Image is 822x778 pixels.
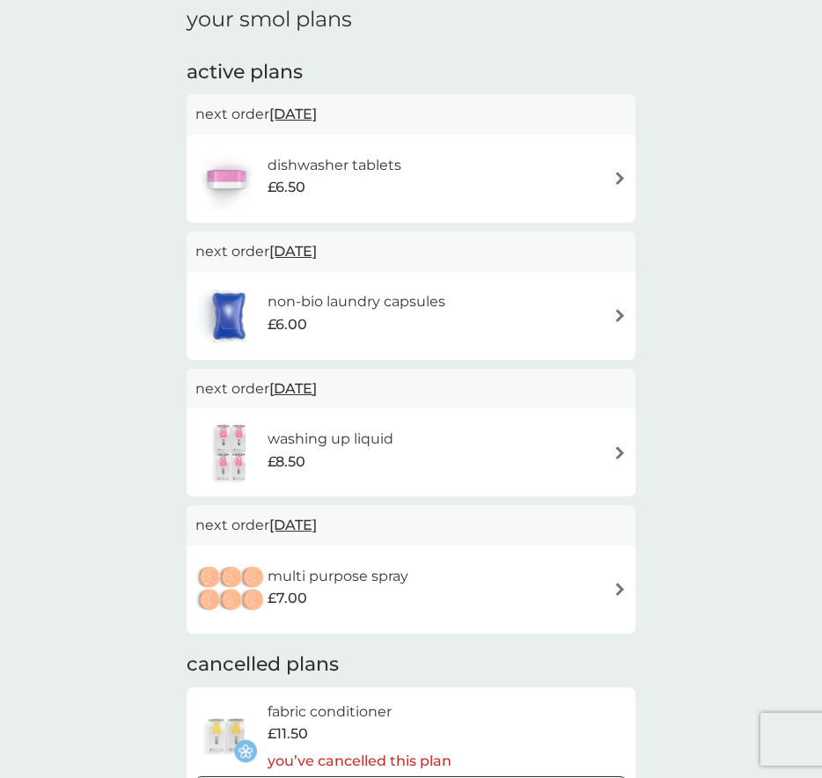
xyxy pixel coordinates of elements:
span: £6.00 [268,313,307,336]
p: next order [195,240,627,263]
img: arrow right [613,172,627,185]
img: multi purpose spray [195,559,268,620]
span: [DATE] [269,508,317,542]
span: £11.50 [268,723,308,745]
span: £6.50 [268,176,305,199]
span: [DATE] [269,234,317,268]
p: next order [195,514,627,537]
h1: your smol plans [187,7,635,33]
h2: cancelled plans [187,651,635,679]
h6: multi purpose spray [268,565,408,588]
img: arrow right [613,446,627,459]
img: non-bio laundry capsules [195,285,262,347]
p: next order [195,103,627,126]
span: [DATE] [269,97,317,131]
img: dishwasher tablets [195,148,257,209]
h2: active plans [187,59,635,86]
h6: washing up liquid [268,428,393,451]
p: next order [195,378,627,400]
img: arrow right [613,583,627,596]
img: fabric conditioner [195,705,257,767]
p: you’ve cancelled this plan [268,750,451,773]
h6: dishwasher tablets [268,154,401,177]
span: £8.50 [268,451,305,473]
img: washing up liquid [195,422,268,483]
span: £7.00 [268,587,307,610]
span: [DATE] [269,371,317,406]
img: arrow right [613,309,627,322]
h6: fabric conditioner [268,701,451,723]
h6: non-bio laundry capsules [268,290,445,313]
